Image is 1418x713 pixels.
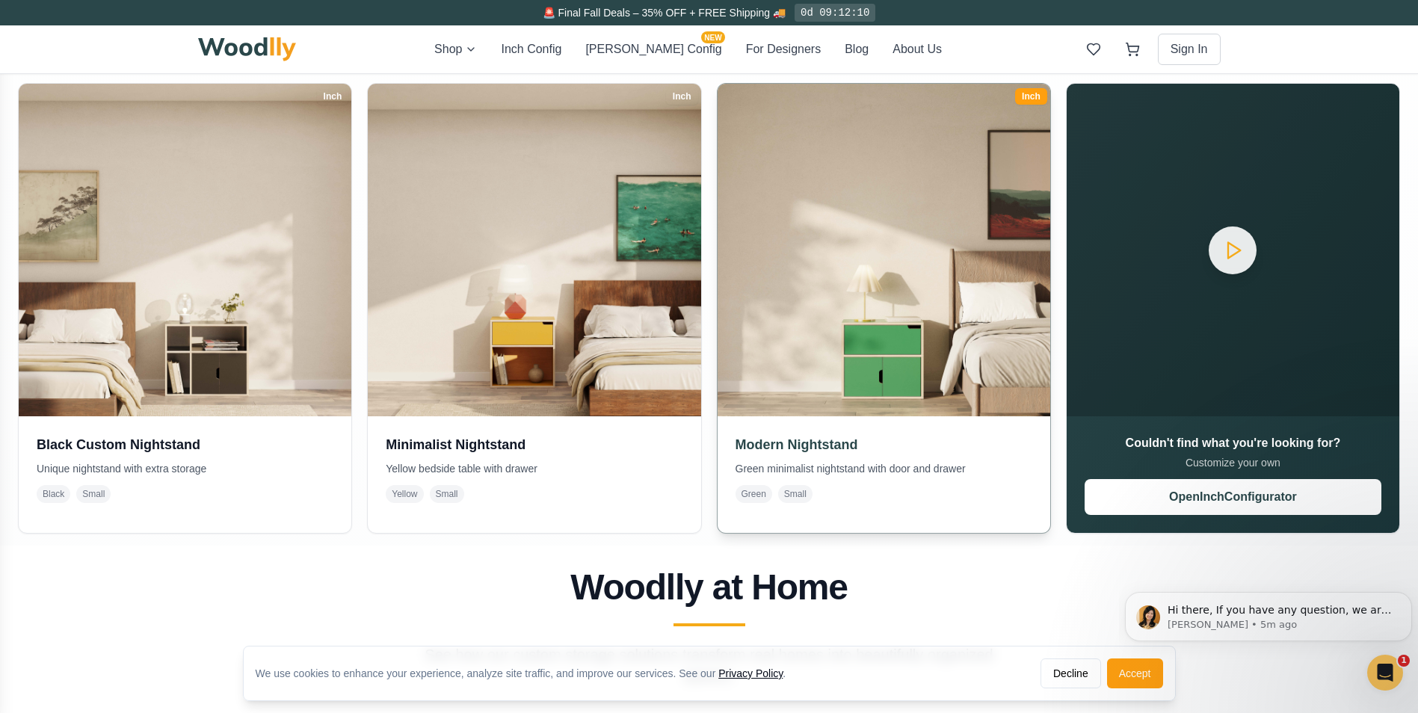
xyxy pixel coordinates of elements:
[368,84,700,416] img: Minimalist Nightstand
[778,485,813,503] span: Small
[1119,561,1418,673] iframe: Intercom notifications message
[386,461,682,476] p: Yellow bedside table with drawer
[386,485,423,503] span: Yellow
[422,644,996,686] p: See how our custom storage solutions transform real homes into beautifully organized spaces.
[386,434,682,455] h3: Minimalist Nightstand
[1085,455,1381,470] p: Customize your own
[1158,34,1221,65] button: Sign In
[1041,658,1101,688] button: Decline
[430,485,464,503] span: Small
[1015,88,1047,105] div: Inch
[736,434,1032,455] h3: Modern Nightstand
[746,40,821,58] button: For Designers
[736,461,1032,476] p: Green minimalist nightstand with door and drawer
[37,434,333,455] h3: Black Custom Nightstand
[585,40,721,58] button: [PERSON_NAME] ConfigNEW
[19,84,351,416] img: Black Custom Nightstand
[198,37,297,61] img: Woodlly
[76,485,111,503] span: Small
[1398,655,1410,667] span: 1
[543,7,786,19] span: 🚨 Final Fall Deals – 35% OFF + FREE Shipping 🚚
[37,485,70,503] span: Black
[317,88,349,105] div: Inch
[1107,658,1163,688] button: Accept
[434,40,477,58] button: Shop
[893,40,942,58] button: About Us
[718,667,783,679] a: Privacy Policy
[1085,434,1381,452] h3: Couldn't find what you're looking for?
[1367,655,1403,691] iframe: Intercom live chat
[795,4,875,22] div: 0d 09:12:10
[256,666,798,681] div: We use cookies to enhance your experience, analyze site traffic, and improve our services. See our .
[37,461,333,476] p: Unique nightstand with extra storage
[845,40,869,58] button: Blog
[501,40,561,58] button: Inch Config
[204,570,1215,605] h2: Woodlly at Home
[666,88,698,105] div: Inch
[1085,479,1381,515] button: OpenInchConfigurator
[736,485,772,503] span: Green
[701,31,724,43] span: NEW
[709,75,1058,425] img: Modern Nightstand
